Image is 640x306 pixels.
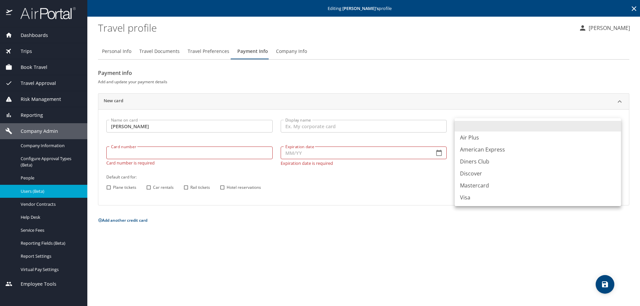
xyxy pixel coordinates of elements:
[455,167,621,179] li: Discover
[455,132,621,144] li: Air Plus
[455,144,621,155] li: American Express
[455,155,621,167] li: Diners Club
[455,179,621,191] li: Mastercard
[455,191,621,203] li: Visa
